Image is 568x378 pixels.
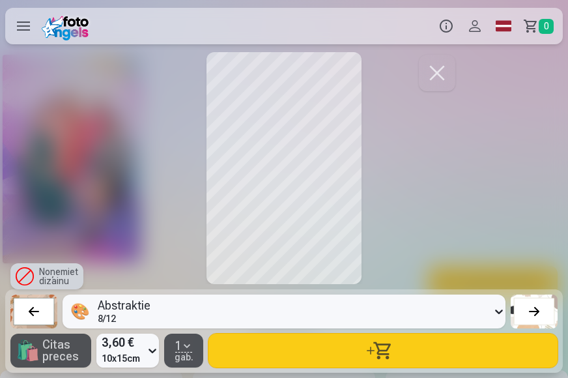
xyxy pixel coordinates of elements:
[175,340,182,352] span: 1
[98,314,150,323] div: 8 / 12
[164,334,203,368] button: 1gab.
[98,300,150,312] div: Abstraktie
[539,19,554,34] span: 0
[518,8,563,44] a: Grozs0
[432,8,461,44] button: Info
[42,339,86,362] span: Citas preces
[102,352,140,365] span: 10x15cm
[175,353,193,362] span: gab.
[102,334,140,352] span: 3,60 €
[16,339,40,362] span: 🛍
[42,12,93,40] img: /fa1
[489,8,518,44] a: Global
[10,263,83,289] div: Noņemiet dizainu
[10,334,91,368] button: 🛍Citas preces
[461,8,489,44] button: Profils
[70,301,90,322] div: 🎨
